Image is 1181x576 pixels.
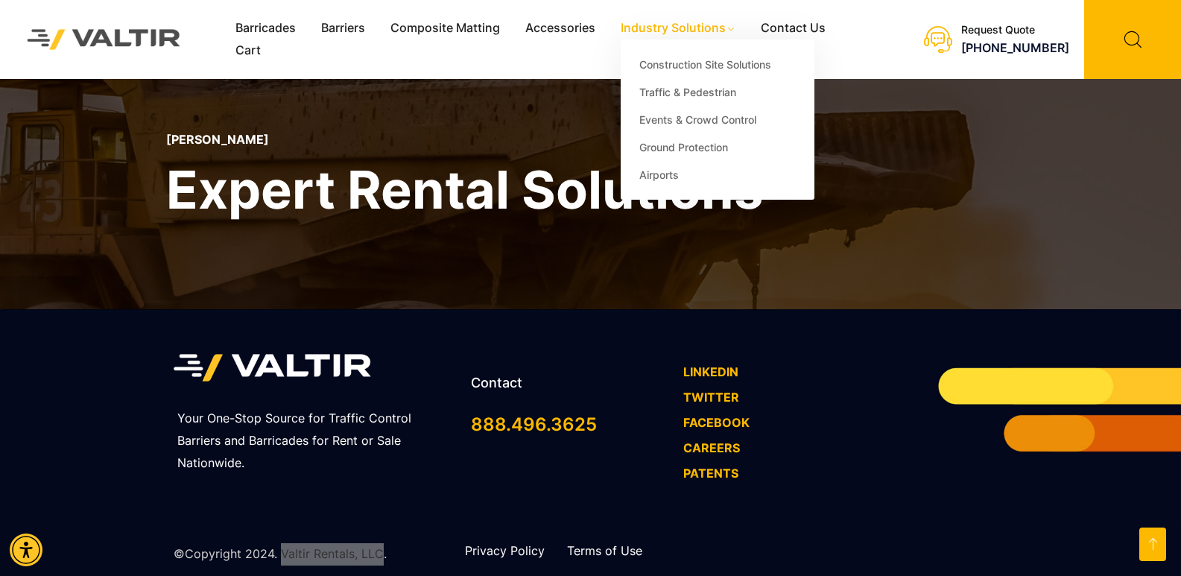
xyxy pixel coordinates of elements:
a: call 888.496.3625 [471,414,597,435]
a: Open this option [1139,528,1166,561]
a: Barricades [223,17,308,39]
a: TWITTER - open in a new tab [683,390,739,405]
img: Valtir Rentals [11,13,197,66]
a: Terms of Use [567,543,642,558]
a: Traffic & Pedestrian [621,78,814,106]
a: Ground Protection [621,133,814,161]
a: Contact Us [748,17,838,39]
a: Accessories [513,17,608,39]
a: FACEBOOK - open in a new tab [683,415,750,430]
p: ©Copyright 2024. Valtir Rentals, LLC. [174,543,387,566]
img: Valtir Rentals [174,346,371,389]
a: Events & Crowd Control [621,106,814,133]
p: Your One-Stop Source for Traffic Control Barriers and Barricades for Rent or Sale Nationwide. [177,408,452,475]
h2: Contact [471,375,668,391]
h2: Expert Rental Solutions [166,156,763,224]
div: Request Quote [961,24,1069,37]
a: Construction Site Solutions [621,51,814,78]
p: [PERSON_NAME] [166,133,763,147]
a: PATENTS [683,466,738,481]
a: Cart [223,39,273,62]
a: Airports [621,161,814,189]
a: Composite Matting [378,17,513,39]
a: Privacy Policy [465,543,545,558]
a: Industry Solutions [608,17,749,39]
a: call (888) 496-3625 [961,40,1069,55]
a: CAREERS [683,440,740,455]
a: LINKEDIN - open in a new tab [683,364,738,379]
div: Accessibility Menu [10,534,42,566]
a: Barriers [308,17,378,39]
